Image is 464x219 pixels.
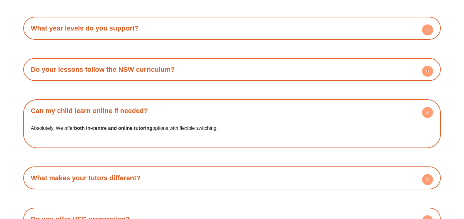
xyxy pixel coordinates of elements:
iframe: Chat Widget [433,190,464,219]
div: Do your lessons follow the NSW curriculum? [26,61,438,78]
div: Can my child learn online if needed? [26,102,438,119]
span: Absolutely. We offer [31,126,74,131]
a: Can my child learn online if needed? [31,107,148,115]
a: What makes your tutors different? [31,174,140,182]
div: Can my child learn online if needed? [26,119,438,145]
b: both in-centre and online tutoring [74,126,152,131]
div: What makes your tutors different? [26,170,438,186]
span: options with flexible switching. [152,126,217,131]
div: What year levels do you support? [26,20,438,37]
a: What year levels do you support? [31,24,139,32]
a: Do your lessons follow the NSW curriculum? [31,66,175,73]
